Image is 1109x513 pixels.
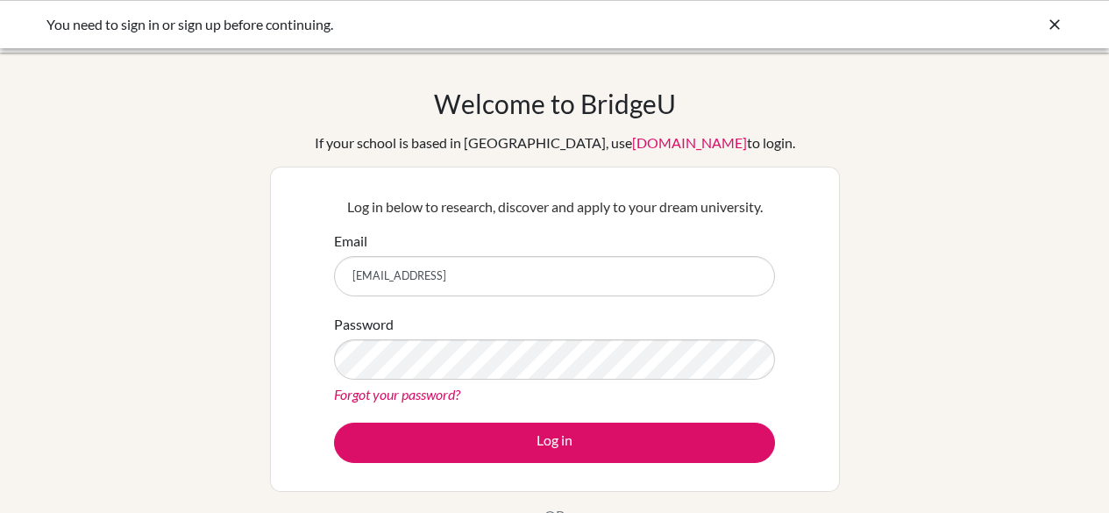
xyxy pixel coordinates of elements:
label: Password [334,314,394,335]
div: You need to sign in or sign up before continuing. [46,14,800,35]
label: Email [334,231,367,252]
button: Log in [334,423,775,463]
h1: Welcome to BridgeU [434,88,676,119]
a: [DOMAIN_NAME] [632,134,747,151]
div: If your school is based in [GEOGRAPHIC_DATA], use to login. [315,132,795,153]
p: Log in below to research, discover and apply to your dream university. [334,196,775,217]
a: Forgot your password? [334,386,460,403]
